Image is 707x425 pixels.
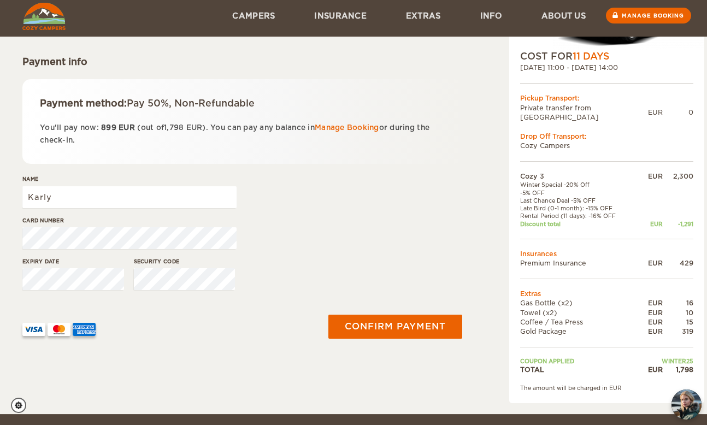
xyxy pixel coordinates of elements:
[22,216,237,225] label: Card number
[663,108,693,117] div: 0
[638,220,663,228] div: EUR
[119,123,135,132] span: EUR
[520,197,638,204] td: Last Chance Deal -5% OFF
[520,172,638,181] td: Cozy 3
[520,103,648,122] td: Private transfer from [GEOGRAPHIC_DATA]
[186,123,203,132] span: EUR
[520,298,638,308] td: Gas Bottle (x2)
[520,189,638,197] td: -5% OFF
[40,97,445,110] div: Payment method:
[671,389,702,420] button: chat-button
[11,398,33,413] a: Cookie settings
[663,258,693,268] div: 429
[520,289,693,298] td: Extras
[134,257,235,265] label: Security code
[315,123,379,132] a: Manage Booking
[520,141,693,150] td: Cozy Campers
[520,93,693,103] div: Pickup Transport:
[127,98,255,109] span: Pay 50%, Non-Refundable
[520,204,638,212] td: Late Bird (0-1 month): -15% OFF
[520,181,638,188] td: Winter Special -20% Off
[663,220,693,228] div: -1,291
[520,258,638,268] td: Premium Insurance
[671,389,702,420] img: Freyja at Cozy Campers
[638,317,663,327] div: EUR
[638,308,663,317] div: EUR
[73,323,96,336] img: AMEX
[22,257,124,265] label: Expiry date
[663,308,693,317] div: 10
[164,123,184,132] span: 1,798
[663,365,693,374] div: 1,798
[606,8,691,23] a: Manage booking
[520,308,638,317] td: Towel (x2)
[22,323,45,336] img: VISA
[648,108,663,117] div: EUR
[520,220,638,228] td: Discount total
[663,327,693,336] div: 319
[573,51,609,62] span: 11 Days
[638,357,693,365] td: WINTER25
[520,317,638,327] td: Coffee / Tea Press
[22,3,66,30] img: Cozy Campers
[638,172,663,181] div: EUR
[663,172,693,181] div: 2,300
[520,132,693,141] div: Drop Off Transport:
[638,298,663,308] div: EUR
[520,249,693,258] td: Insurances
[48,323,70,336] img: mastercard
[638,258,663,268] div: EUR
[520,384,693,392] div: The amount will be charged in EUR
[40,121,445,147] p: You'll pay now: (out of ). You can pay any balance in or during the check-in.
[101,123,116,132] span: 899
[663,298,693,308] div: 16
[22,55,462,68] div: Payment info
[520,357,638,365] td: Coupon applied
[520,63,693,72] div: [DATE] 11:00 - [DATE] 14:00
[520,212,638,220] td: Rental Period (11 days): -16% OFF
[520,365,638,374] td: TOTAL
[22,175,237,183] label: Name
[638,327,663,336] div: EUR
[638,365,663,374] div: EUR
[328,315,462,339] button: Confirm payment
[520,50,693,63] div: COST FOR
[520,327,638,336] td: Gold Package
[663,317,693,327] div: 15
